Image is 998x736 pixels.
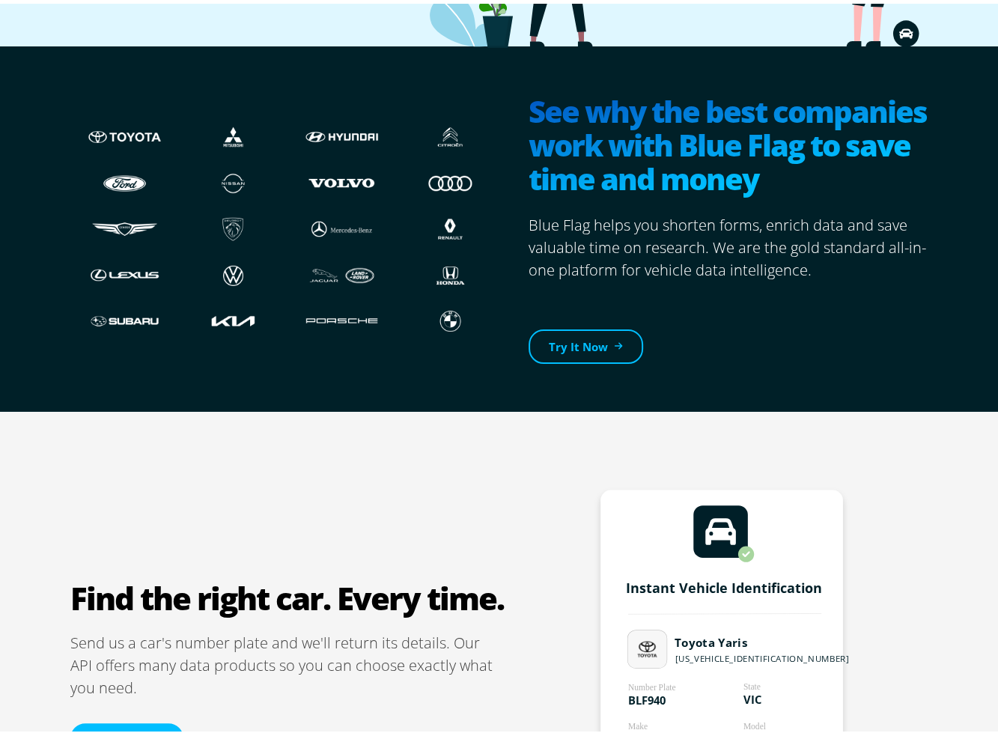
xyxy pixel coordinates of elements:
[529,326,643,361] a: Try It Now
[194,211,273,240] img: Peugeot logo
[85,258,164,286] img: Lexus logo
[675,649,850,660] tspan: [US_VEHICLE_IDENTIFICATION_NUMBER]
[85,119,164,147] img: Toyota logo
[411,165,490,193] img: Audi logo
[743,718,766,727] tspan: Model
[743,689,761,704] tspan: VIC
[302,258,381,286] img: JLR logo
[70,576,505,613] h2: Find the right car. Every time.
[194,303,273,332] img: Kia logo
[628,718,648,727] tspan: Make
[626,575,822,593] tspan: Instant Vehicle Identification
[628,689,666,704] tspan: BLF940
[675,631,748,646] tspan: Toyota Yaris
[411,258,490,286] img: Honda logo
[529,210,939,278] p: Blue Flag helps you shorten forms, enrich data and save valuable time on research. We are the gol...
[70,628,505,696] p: Send us a car's number plate and we'll return its details. Our API offers many data products so y...
[628,679,676,688] tspan: Number Plate
[194,119,273,147] img: Mistubishi logo
[302,119,381,147] img: Hyundai logo
[194,165,273,193] img: Nissan logo
[302,165,381,193] img: Volvo logo
[194,258,273,286] img: Volkswagen logo
[302,303,381,332] img: Porshce logo
[529,91,939,195] h2: See why the best companies work with Blue Flag to save time and money
[743,678,761,687] tspan: State
[302,211,381,240] img: Mercedes logo
[85,303,164,332] img: Subaru logo
[411,211,490,240] img: Renault logo
[411,119,490,147] img: Citroen logo
[411,303,490,332] img: BMW logo
[85,211,164,240] img: Genesis logo
[85,165,164,193] img: Ford logo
